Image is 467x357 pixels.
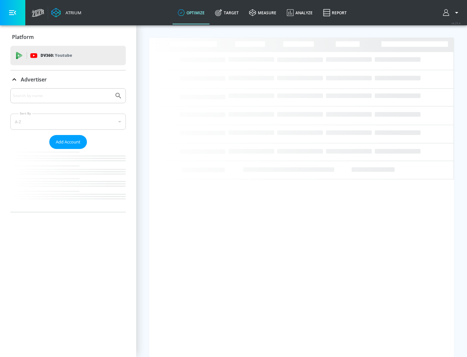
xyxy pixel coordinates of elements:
div: Atrium [63,10,81,16]
nav: list of Advertiser [10,149,126,212]
div: Advertiser [10,70,126,89]
a: Report [318,1,352,24]
a: optimize [173,1,210,24]
a: measure [244,1,281,24]
label: Sort By [18,111,32,116]
div: Platform [10,28,126,46]
div: A-Z [10,114,126,130]
a: Target [210,1,244,24]
input: Search by name [13,92,111,100]
div: DV360: Youtube [10,46,126,65]
button: Add Account [49,135,87,149]
p: Platform [12,33,34,41]
span: v 4.25.4 [451,21,461,25]
div: Advertiser [10,88,126,212]
span: Add Account [56,138,80,146]
p: Youtube [55,52,72,59]
p: DV360: [41,52,72,59]
p: Advertiser [21,76,47,83]
a: Analyze [281,1,318,24]
a: Atrium [51,8,81,18]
